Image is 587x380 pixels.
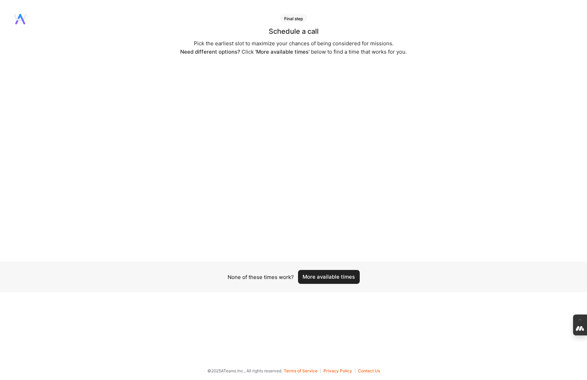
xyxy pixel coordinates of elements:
button: Terms of Service [284,369,321,373]
div: None of these times work? [228,273,294,281]
button: Privacy Policy [323,369,355,373]
span: Need different options? [180,48,240,55]
div: Schedule a call [269,28,319,35]
span: © 2025 ATeams Inc., All rights reserved. [207,367,282,374]
div: Pick the earliest slot to maximize your chances of being considered for missions. Click below to ... [180,39,407,56]
button: More available times [298,270,360,284]
span: 'More available times' [255,48,310,55]
div: Final step [280,14,307,22]
button: Contact Us [358,369,380,373]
